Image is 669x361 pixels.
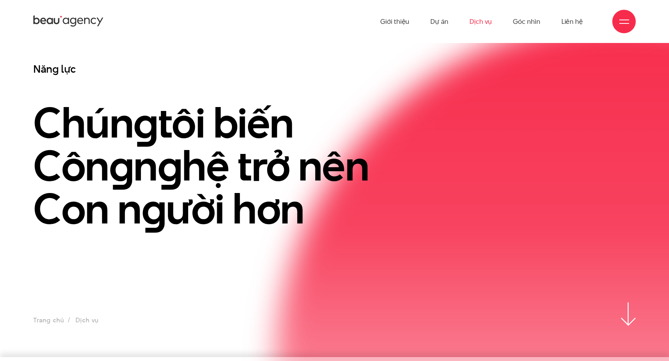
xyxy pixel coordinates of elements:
[133,93,158,152] en: g
[33,101,480,230] h1: Chún tôi biến Côn n hệ trở nên Con n ười hơn
[33,316,64,325] a: Trang chủ
[33,62,480,76] h3: Năng lực
[142,179,166,238] en: g
[158,136,182,195] en: g
[109,136,134,195] en: g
